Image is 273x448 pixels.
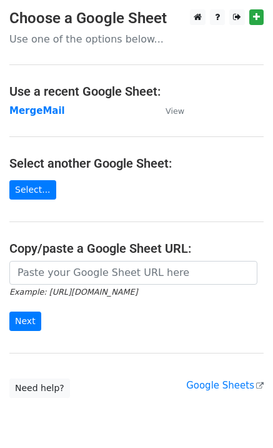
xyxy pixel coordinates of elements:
small: View [166,106,184,116]
p: Use one of the options below... [9,33,264,46]
a: Select... [9,180,56,200]
a: Google Sheets [186,380,264,391]
h3: Choose a Google Sheet [9,9,264,28]
a: Need help? [9,379,70,398]
a: MergeMail [9,105,65,116]
h4: Use a recent Google Sheet: [9,84,264,99]
input: Paste your Google Sheet URL here [9,261,257,285]
small: Example: [URL][DOMAIN_NAME] [9,287,137,297]
h4: Copy/paste a Google Sheet URL: [9,241,264,256]
a: View [153,105,184,116]
h4: Select another Google Sheet: [9,156,264,171]
input: Next [9,312,41,331]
